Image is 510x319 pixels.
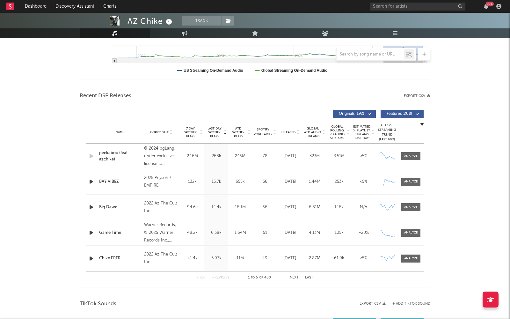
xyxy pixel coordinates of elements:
[353,179,374,185] div: <5%
[304,230,325,236] div: 4.13M
[150,130,169,134] span: Copyright
[279,230,301,236] div: [DATE]
[280,130,295,134] span: Released
[144,174,179,189] div: 2025 Peysoh / EMPIRE
[99,150,141,162] a: peekaboo (feat. azchike)
[333,110,376,118] button: Originals(192)
[206,204,227,211] div: 14.4k
[353,204,374,211] div: N/A
[353,153,374,159] div: <5%
[353,125,370,140] span: Estimated % Playlist Streams Last Day
[144,221,179,244] div: Warner Records, © 2025 Warner Records Inc., under exclusive license from [PERSON_NAME] LLC
[206,230,227,236] div: 6.38k
[328,255,350,262] div: 61.9k
[304,179,325,185] div: 1.44M
[144,251,179,266] div: 2022 Az The Cult Inc
[370,3,465,11] input: Search for artists
[182,179,203,185] div: 132k
[337,52,404,57] input: Search by song name or URL
[80,300,116,308] span: TikTok Sounds
[230,127,247,138] span: ATD Spotify Plays
[328,204,350,211] div: 146k
[182,153,203,159] div: 2.16M
[385,112,414,116] span: Features ( 208 )
[251,276,255,279] span: to
[99,204,141,211] a: Big Dawg
[230,255,251,262] div: 11M
[206,255,227,262] div: 5.93k
[261,68,328,73] text: Global Streaming On-Demand Audio
[381,110,424,118] button: Features(208)
[386,302,430,306] button: + Add TikTok Sound
[206,179,227,185] div: 15.7k
[230,179,251,185] div: 655k
[328,153,350,159] div: 3.51M
[279,204,301,211] div: [DATE]
[182,204,203,211] div: 94.6k
[305,276,313,279] button: Last
[230,204,251,211] div: 16.1M
[182,127,199,138] span: 7 Day Spotify Plays
[279,179,301,185] div: [DATE]
[304,255,325,262] div: 2.87M
[127,16,174,26] div: AZ Chike
[197,276,206,279] button: First
[184,68,243,73] text: US Streaming On-Demand Audio
[254,153,276,159] div: 78
[353,230,374,236] div: ~ 20 %
[144,200,179,215] div: 2022 Az The Cult Inc
[392,302,430,306] button: + Add TikTok Sound
[99,230,141,236] a: Game Time
[254,127,273,137] span: Spotify Popularity
[328,125,346,140] span: Global Rolling 7D Audio Streams
[99,255,141,262] a: Chike FRFR
[304,153,325,159] div: 323M
[360,302,386,306] button: Export CSV
[328,179,350,185] div: 253k
[254,230,276,236] div: 51
[486,2,494,6] div: 99 +
[144,145,179,168] div: © 2024 pgLang, under exclusive license to Interscope Records
[484,4,488,9] button: 99+
[212,276,229,279] button: Previous
[404,94,430,98] button: Export CSV
[242,274,277,282] div: 1 5 400
[254,255,276,262] div: 49
[304,127,321,138] span: Global ATD Audio Streams
[182,230,203,236] div: 48.2k
[353,255,374,262] div: <5%
[290,276,299,279] button: Next
[230,153,251,159] div: 245M
[80,92,131,100] span: Recent DSP Releases
[259,276,263,279] span: of
[279,153,301,159] div: [DATE]
[206,153,227,159] div: 268k
[230,230,251,236] div: 1.64M
[182,255,203,262] div: 41.4k
[377,123,397,142] div: Global Streaming Trend (Last 60D)
[206,127,223,138] span: Last Day Spotify Plays
[337,112,366,116] span: Originals ( 192 )
[279,255,301,262] div: [DATE]
[99,130,141,135] div: Name
[254,204,276,211] div: 56
[328,230,350,236] div: 105k
[182,16,222,26] button: Track
[304,204,325,211] div: 6.81M
[254,179,276,185] div: 56
[99,179,141,185] a: BAY VIBEZ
